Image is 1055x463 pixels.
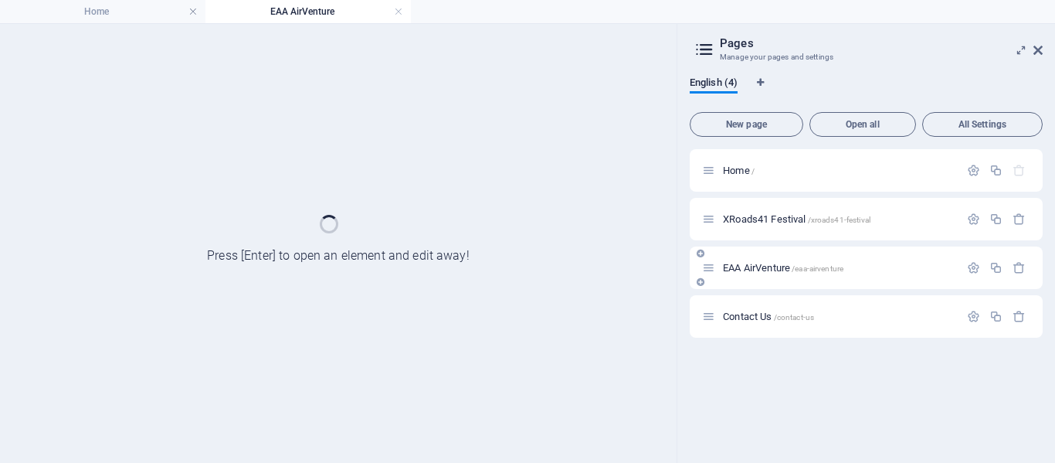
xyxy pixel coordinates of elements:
div: Settings [967,164,980,177]
div: Duplicate [989,213,1002,226]
span: Click to open page [723,311,814,322]
div: Duplicate [989,164,1002,177]
div: Remove [1013,213,1026,226]
span: Click to open page [723,213,870,225]
button: All Settings [922,112,1043,137]
span: / [751,167,755,175]
div: EAA AirVenture/eaa-airventure [718,263,959,273]
span: All Settings [929,120,1036,129]
h2: Pages [720,36,1043,50]
span: Click to open page [723,165,755,176]
h4: EAA AirVenture [205,3,411,20]
span: /contact-us [774,313,815,322]
div: Duplicate [989,261,1002,274]
div: Language Tabs [690,77,1043,106]
span: /eaa-airventure [792,264,843,273]
span: Click to open page [723,262,843,274]
span: New page [697,120,796,129]
button: New page [690,112,803,137]
div: Home/ [718,165,959,175]
div: The startpage cannot be deleted [1013,164,1026,177]
div: Contact Us/contact-us [718,312,959,322]
div: Remove [1013,310,1026,323]
div: Remove [1013,261,1026,274]
div: XRoads41 Festival/xroads41-festival [718,214,959,224]
button: Open all [809,112,916,137]
div: Settings [967,310,980,323]
div: Duplicate [989,310,1002,323]
div: Settings [967,261,980,274]
h3: Manage your pages and settings [720,50,1012,64]
span: Open all [816,120,909,129]
div: Settings [967,213,980,226]
span: /xroads41-festival [808,216,871,224]
span: English (4) [690,73,738,95]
